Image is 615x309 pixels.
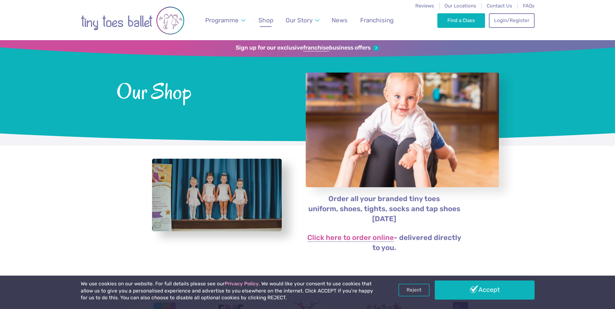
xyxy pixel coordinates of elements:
a: FAQs [523,3,535,9]
a: Accept [435,280,535,299]
a: View full-size image [152,159,282,232]
a: Click here to order online [307,234,394,242]
p: Order all your branded tiny toes uniform, shoes, tights, socks and tap shoes [DATE] [305,194,463,224]
span: Our Shop [116,77,289,104]
a: Sign up for our exclusivefranchisebusiness offers [236,44,379,51]
strong: franchise [303,44,329,51]
span: Programme [205,17,239,24]
a: Programme [202,13,248,28]
span: News [332,17,348,24]
a: Reviews [415,3,434,9]
a: Login/Register [489,13,534,28]
a: Franchising [357,13,396,28]
p: We use cookies on our website. For full details please see our . We would like your consent to us... [81,280,376,302]
a: Reject [398,284,430,296]
a: Our Locations [444,3,476,9]
a: Shop [255,13,276,28]
a: Find a Class [437,13,485,28]
img: tiny toes ballet [81,4,184,37]
span: Shop [258,17,273,24]
span: Our Story [286,17,313,24]
a: Privacy Policy [225,281,259,287]
a: News [329,13,351,28]
span: Franchising [360,17,394,24]
a: Our Story [282,13,322,28]
p: - delivered directly to you. [305,233,463,253]
a: Contact Us [487,3,512,9]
